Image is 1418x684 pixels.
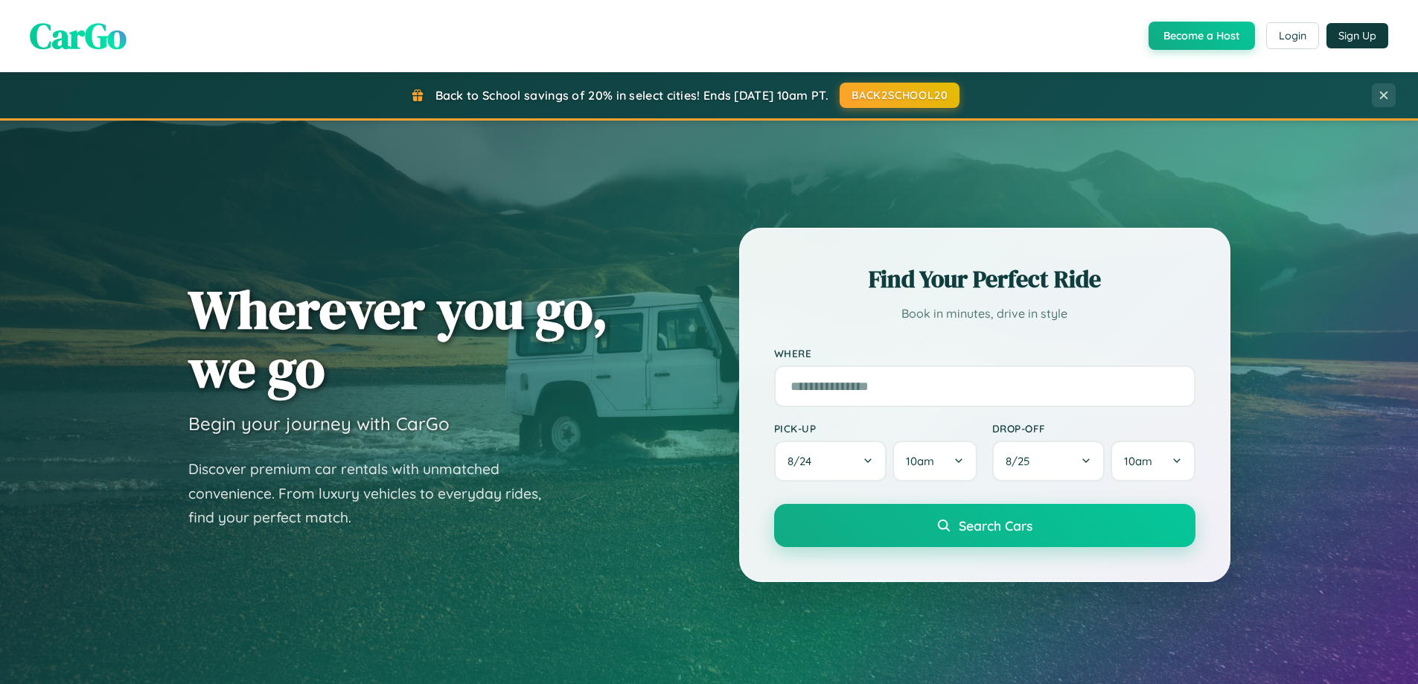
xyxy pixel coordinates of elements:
label: Pick-up [774,422,977,435]
button: Login [1266,22,1319,49]
p: Book in minutes, drive in style [774,303,1195,325]
span: 10am [1124,454,1152,468]
button: Become a Host [1149,22,1255,50]
label: Where [774,347,1195,359]
span: Back to School savings of 20% in select cities! Ends [DATE] 10am PT. [435,88,828,103]
button: Search Cars [774,504,1195,547]
span: 8 / 25 [1006,454,1037,468]
p: Discover premium car rentals with unmatched convenience. From luxury vehicles to everyday rides, ... [188,457,561,530]
button: 8/25 [992,441,1105,482]
h2: Find Your Perfect Ride [774,263,1195,295]
button: BACK2SCHOOL20 [840,83,959,108]
button: 8/24 [774,441,887,482]
label: Drop-off [992,422,1195,435]
h3: Begin your journey with CarGo [188,412,450,435]
h1: Wherever you go, we go [188,280,608,397]
span: CarGo [30,11,127,60]
span: 8 / 24 [788,454,819,468]
button: 10am [1111,441,1195,482]
button: 10am [892,441,977,482]
span: 10am [906,454,934,468]
button: Sign Up [1326,23,1388,48]
span: Search Cars [959,517,1032,534]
